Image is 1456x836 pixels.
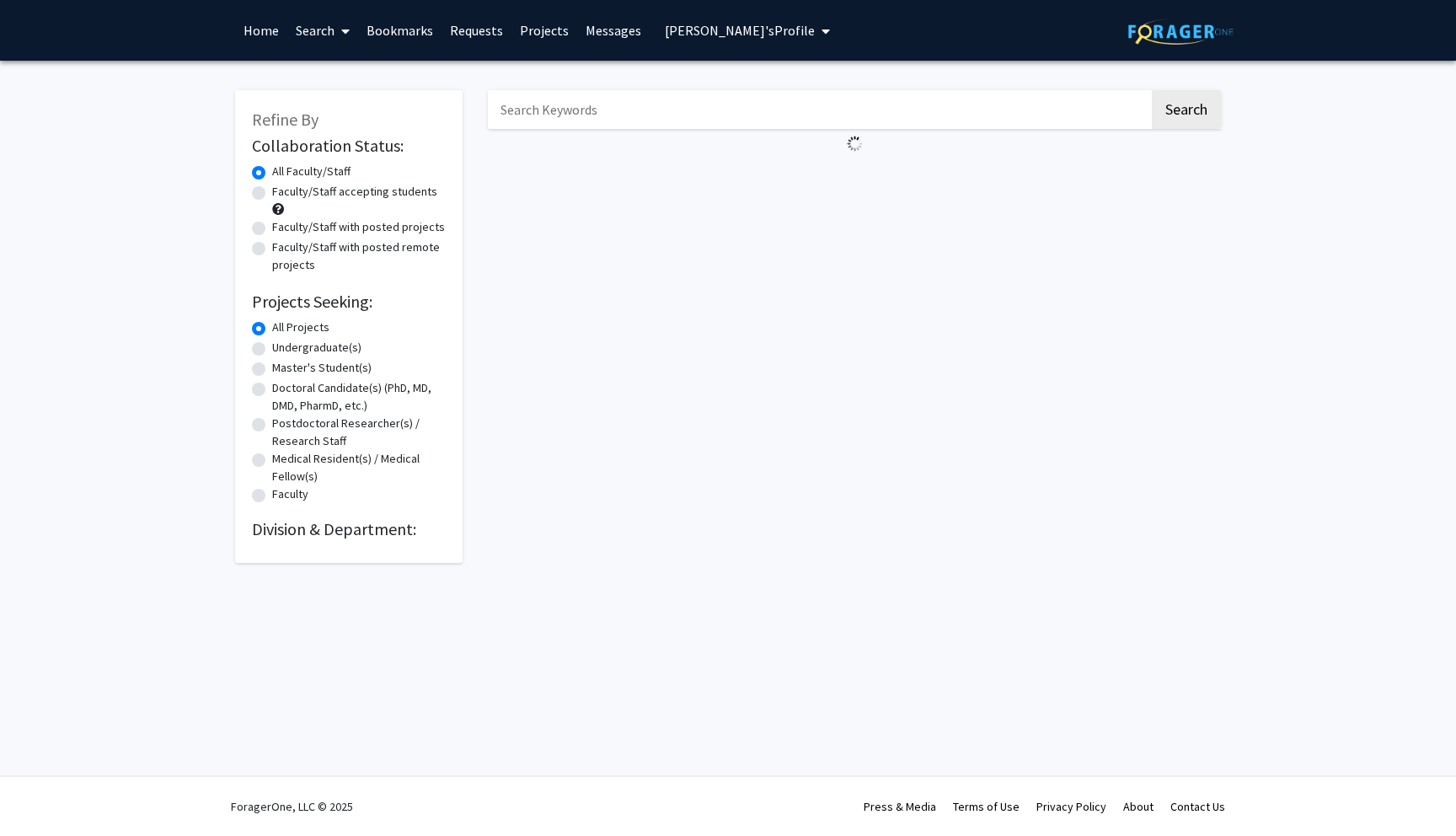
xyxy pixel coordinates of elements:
a: Messages [577,1,650,60]
a: Press & Media [864,799,936,814]
img: ForagerOne Logo [1128,19,1234,45]
label: Master's Student(s) [272,359,372,377]
a: Contact Us [1170,799,1225,814]
span: Refine By [252,109,318,130]
img: Loading [840,129,870,158]
nav: Page navigation [488,158,1221,197]
h2: Collaboration Status: [252,136,446,156]
h2: Division & Department: [252,519,446,539]
a: Home [235,1,287,60]
label: Faculty/Staff with posted projects [272,218,445,236]
label: Faculty/Staff with posted remote projects [272,238,446,274]
input: Search Keywords [488,90,1149,129]
a: About [1123,799,1154,814]
label: All Projects [272,319,329,336]
label: Faculty/Staff accepting students [272,183,437,201]
label: Medical Resident(s) / Medical Fellow(s) [272,450,446,485]
label: All Faculty/Staff [272,163,351,180]
label: Doctoral Candidate(s) (PhD, MD, DMD, PharmD, etc.) [272,379,446,415]
label: Undergraduate(s) [272,339,361,356]
a: Search [287,1,358,60]
div: ForagerOne, LLC © 2025 [231,777,353,836]
label: Faculty [272,485,308,503]
a: Requests [442,1,511,60]
a: Projects [511,1,577,60]
a: Bookmarks [358,1,442,60]
a: Terms of Use [953,799,1020,814]
button: Search [1152,90,1221,129]
label: Postdoctoral Researcher(s) / Research Staff [272,415,446,450]
a: Privacy Policy [1036,799,1106,814]
span: [PERSON_NAME]'s Profile [665,22,815,39]
h2: Projects Seeking: [252,292,446,312]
